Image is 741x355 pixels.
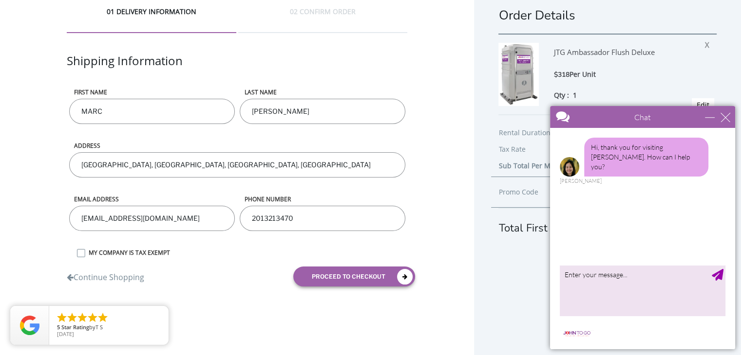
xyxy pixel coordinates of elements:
li:  [97,312,109,323]
a: Continue Shopping [67,267,144,283]
li:  [66,312,78,323]
label: First name [69,88,235,96]
label: phone number [240,195,405,203]
span: Per Unit [569,70,595,79]
b: Sub Total Per Month [498,161,565,170]
h1: Order Details [498,7,717,24]
div: JTG Ambassador Flush Deluxe [553,43,696,69]
label: MY COMPANY IS TAX EXEMPT [84,248,408,257]
div: Rental Duration [498,127,717,143]
span: T S [95,323,103,331]
div: 01 DELIVERY INFORMATION [67,7,236,33]
div: Total First Months Payment [498,208,717,236]
label: Email address [69,195,235,203]
div: Tax Rate [498,143,717,160]
div: Qty : [553,90,696,100]
span: by [57,324,161,331]
div: $318 [553,69,696,80]
div: 02 CONFIRM ORDER [238,7,408,33]
span: [DATE] [57,330,74,337]
span: X [705,37,714,50]
li:  [56,312,68,323]
div: Promo Code [498,186,600,198]
li:  [76,312,88,323]
div: Shipping Information [67,53,408,88]
span: 1 [572,90,576,100]
li:  [87,312,98,323]
img: Review Rating [20,316,39,335]
span: Star Rating [61,323,89,331]
label: LAST NAME [240,88,405,96]
button: proceed to checkout [293,266,415,286]
span: 5 [57,323,60,331]
iframe: Live Chat Box [544,100,741,355]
